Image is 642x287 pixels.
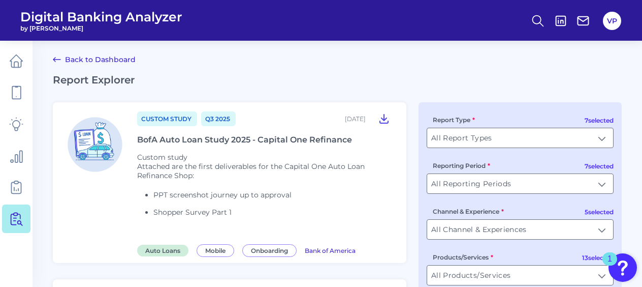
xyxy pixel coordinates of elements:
[197,244,234,257] span: Mobile
[153,190,394,199] li: PPT screenshot journey up to approval
[433,208,504,215] label: Channel & Experience
[603,12,621,30] button: VP
[153,208,394,217] li: Shopper Survey Part 1
[137,162,394,180] p: Attached are the first deliverables for the Capital One Auto Loan Refinance Shop:
[53,53,136,66] a: Back to Dashboard
[20,9,182,24] span: Digital Banking Analyzer
[433,116,475,124] label: Report Type
[242,244,297,257] span: Onboarding
[20,24,182,32] span: by [PERSON_NAME]
[61,110,129,179] img: Auto Loans
[305,245,356,255] a: Bank of America
[201,111,236,126] a: Q3 2025
[345,115,366,123] div: [DATE]
[53,74,622,86] h2: Report Explorer
[137,153,187,162] span: Custom study
[242,245,301,255] a: Onboarding
[607,259,612,272] div: 1
[305,247,356,254] span: Bank of America
[608,253,637,282] button: Open Resource Center, 1 new notification
[137,135,352,145] div: BofA Auto Loan Study 2025 - Capital One Refinance
[433,253,493,261] label: Products/Services
[137,111,197,126] a: Custom Study
[197,245,238,255] a: Mobile
[433,162,490,169] label: Reporting Period
[137,245,188,256] span: Auto Loans
[137,245,192,255] a: Auto Loans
